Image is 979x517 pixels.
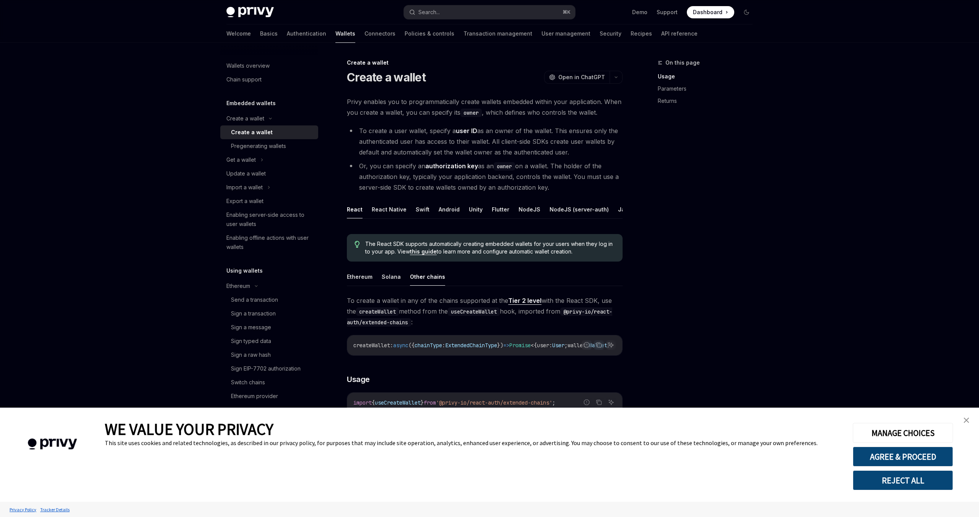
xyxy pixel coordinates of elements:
[508,297,542,305] a: Tier 2 level
[549,342,552,349] span: :
[563,9,571,15] span: ⌘ K
[231,392,278,401] div: Ethereum provider
[220,59,318,73] a: Wallets overview
[552,399,555,406] span: ;
[287,24,326,43] a: Authentication
[226,61,270,70] div: Wallets overview
[509,342,531,349] span: Promise
[415,342,442,349] span: chainType
[421,399,424,406] span: }
[372,399,375,406] span: {
[494,162,515,171] code: owner
[105,439,841,447] div: This site uses cookies and related technologies, as described in our privacy policy, for purposes...
[564,342,568,349] span: ;
[531,342,534,349] span: <
[220,73,318,86] a: Chain support
[364,24,395,43] a: Connectors
[347,374,370,385] span: Usage
[231,128,273,137] div: Create a wallet
[410,268,445,286] button: Other chains
[353,399,372,406] span: import
[220,167,318,180] a: Update a wallet
[568,342,586,349] span: wallet
[260,24,278,43] a: Basics
[600,24,621,43] a: Security
[436,399,552,406] span: '@privy-io/react-auth/extended-chains'
[658,70,759,83] a: Usage
[231,323,271,332] div: Sign a message
[347,268,372,286] button: Ethereum
[8,503,38,516] a: Privacy Policy
[853,470,953,490] button: REJECT ALL
[442,342,445,349] span: :
[220,320,318,334] a: Sign a message
[356,307,399,316] code: createWallet
[220,334,318,348] a: Sign typed data
[231,405,314,415] div: Interfacing with common libraries
[355,241,360,248] svg: Tip
[365,240,615,255] span: The React SDK supports automatically creating embedded wallets for your users when they log in to...
[404,5,575,19] button: Search...⌘K
[405,24,454,43] a: Policies & controls
[594,397,604,407] button: Copy the contents from the code block
[416,200,429,218] button: Swift
[661,24,698,43] a: API reference
[460,109,482,117] code: owner
[410,248,437,255] a: this guide
[393,342,408,349] span: async
[631,24,652,43] a: Recipes
[220,139,318,153] a: Pregenerating wallets
[537,342,549,349] span: user
[226,75,262,84] div: Chain support
[408,342,415,349] span: ({
[503,342,509,349] span: =>
[231,350,271,359] div: Sign a raw hash
[534,342,537,349] span: {
[606,340,616,350] button: Ask AI
[552,342,564,349] span: User
[220,348,318,362] a: Sign a raw hash
[665,58,700,67] span: On this page
[372,200,407,218] button: React Native
[220,125,318,139] a: Create a wallet
[544,71,610,84] button: Open in ChatGPT
[964,418,969,423] img: close banner
[492,200,509,218] button: Flutter
[456,127,477,135] strong: user ID
[220,231,318,254] a: Enabling offline actions with user wallets
[445,342,497,349] span: ExtendedChainType
[519,200,540,218] button: NodeJS
[220,208,318,231] a: Enabling server-side access to user wallets
[347,125,623,158] li: To create a user wallet, specify a as an owner of the wallet. This ensures only the authenticated...
[687,6,734,18] a: Dashboard
[220,389,318,403] a: Ethereum provider
[226,183,263,192] div: Import a wallet
[853,447,953,467] button: AGREE & PROCEED
[497,342,503,349] span: })
[353,342,390,349] span: createWallet
[542,24,590,43] a: User management
[335,24,355,43] a: Wallets
[582,340,592,350] button: Report incorrect code
[347,295,623,327] span: To create a wallet in any of the chains supported at the with the React SDK, use the method from ...
[226,169,266,178] div: Update a wallet
[226,155,256,164] div: Get a wallet
[347,96,623,118] span: Privy enables you to programmatically create wallets embedded within your application. When you c...
[959,413,974,428] a: close banner
[220,307,318,320] a: Sign a transaction
[657,8,678,16] a: Support
[220,376,318,389] a: Switch chains
[693,8,722,16] span: Dashboard
[632,8,647,16] a: Demo
[38,503,72,516] a: Tracker Details
[226,281,250,291] div: Ethereum
[226,266,263,275] h5: Using wallets
[226,7,274,18] img: dark logo
[231,309,276,318] div: Sign a transaction
[105,419,273,439] span: WE VALUE YOUR PRIVACY
[220,293,318,307] a: Send a transaction
[231,364,301,373] div: Sign EIP-7702 authorization
[226,233,314,252] div: Enabling offline actions with user wallets
[618,200,631,218] button: Java
[231,295,278,304] div: Send a transaction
